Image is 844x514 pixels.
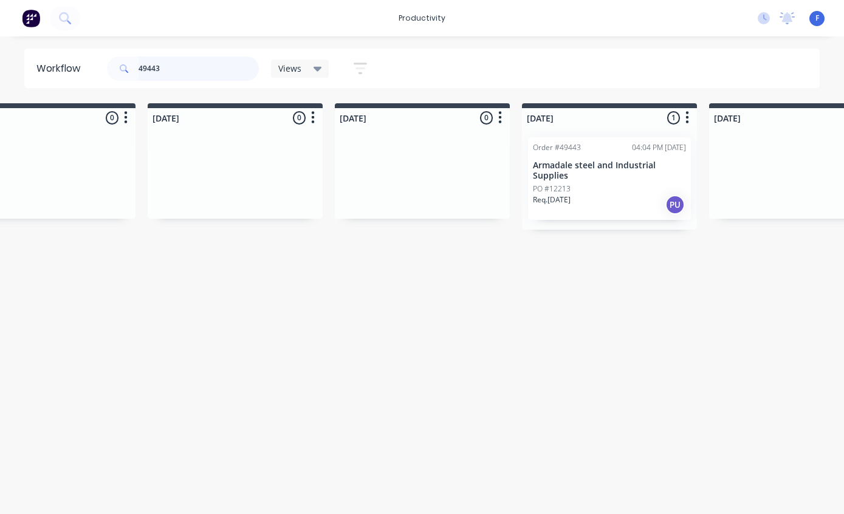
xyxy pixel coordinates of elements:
[36,61,86,76] div: Workflow
[665,195,685,214] div: PU
[533,142,581,153] div: Order #49443
[815,13,819,24] span: F
[22,9,40,27] img: Factory
[393,9,451,27] div: productivity
[533,160,686,181] p: Armadale steel and Industrial Supplies
[528,137,691,220] div: Order #4944304:04 PM [DATE]Armadale steel and Industrial SuppliesPO #12213Req.[DATE]PU
[533,183,571,194] p: PO #12213
[139,57,259,81] input: Search for orders...
[278,62,301,75] span: Views
[533,194,571,205] p: Req. [DATE]
[632,142,686,153] div: 04:04 PM [DATE]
